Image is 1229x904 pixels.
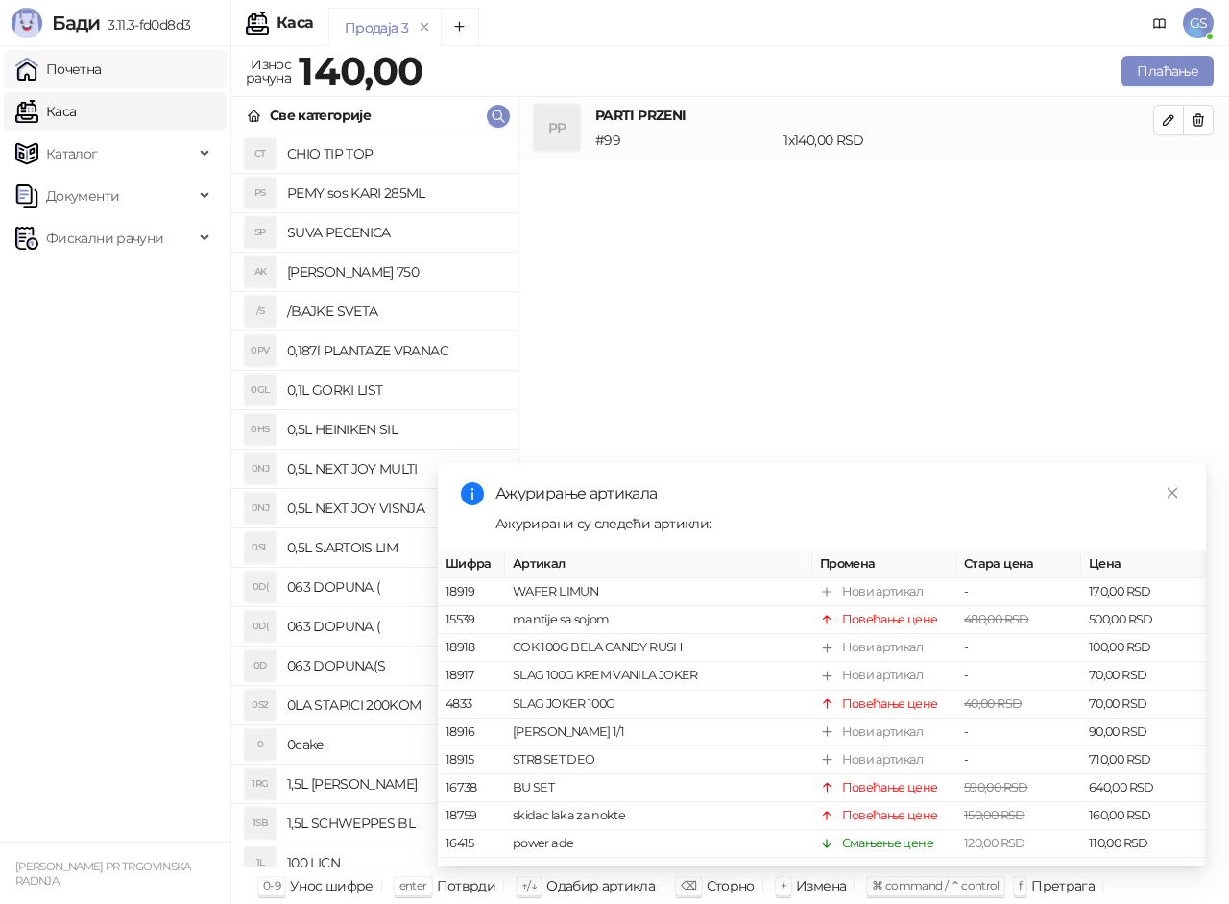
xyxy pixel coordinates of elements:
[245,217,276,248] div: SP
[438,746,505,774] td: 18915
[438,774,505,802] td: 16738
[287,375,502,405] h4: 0,1L GORKI LIST
[505,690,812,718] td: SLAG JOKER 100G
[245,729,276,760] div: 0
[1121,56,1214,86] button: Плаћање
[505,578,812,606] td: WAFER LIMUN
[842,666,923,685] div: Нови артикал
[438,802,505,830] td: 18759
[287,650,502,681] h4: 063 DOPUNA(S
[438,690,505,718] td: 4833
[245,453,276,484] div: 0NJ
[1081,802,1206,830] td: 160,00 RSD
[1081,719,1206,746] td: 90,00 RSD
[438,830,505,858] td: 16415
[245,650,276,681] div: 0D
[287,178,502,208] h4: PEMY sos KARI 285ML
[245,572,276,602] div: 0D(
[245,493,276,524] div: 0NJ
[842,638,923,657] div: Нови артикал
[287,611,502,642] h4: 063 DOPUNA (
[287,138,502,169] h4: CHIO TIP TOP
[245,847,276,878] div: 1L
[842,694,938,713] div: Повећање цене
[842,834,933,853] div: Смањење цене
[46,219,163,257] span: Фискални рачуни
[287,257,502,287] h4: [PERSON_NAME] 750
[964,836,1025,850] span: 120,00 RSD
[287,493,502,524] h4: 0,5L NEXT JOY VISNJA
[1081,662,1206,690] td: 70,00 RSD
[287,729,502,760] h4: 0cake
[287,335,502,366] h4: 0,187l PLANTAZE VRANAC
[842,610,938,629] div: Повећање цене
[956,719,1081,746] td: -
[956,858,1081,886] td: -
[1081,550,1206,578] th: Цена
[781,878,786,892] span: +
[956,550,1081,578] th: Стара цена
[46,177,119,215] span: Документи
[842,582,923,601] div: Нови артикал
[441,8,479,46] button: Add tab
[245,257,276,287] div: AK
[245,690,276,721] div: 0S2
[505,550,812,578] th: Артикал
[956,578,1081,606] td: -
[438,662,505,690] td: 18917
[287,217,502,248] h4: SUVA PECENICA
[505,719,812,746] td: [PERSON_NAME] 1/1
[505,606,812,634] td: mantije sa sojom
[534,105,580,151] div: PP
[277,15,313,31] div: Каса
[956,746,1081,774] td: -
[964,696,1022,710] span: 40,00 RSD
[681,878,696,892] span: ⌫
[242,52,295,90] div: Износ рачуна
[437,873,496,898] div: Потврди
[245,138,276,169] div: CT
[438,634,505,662] td: 18918
[245,808,276,839] div: 1SB
[1081,746,1206,774] td: 710,00 RSD
[287,532,502,563] h4: 0,5L S.ARTOIS LIM
[287,769,502,799] h4: 1,5L [PERSON_NAME]
[505,746,812,774] td: STR8 SET DEO
[812,550,956,578] th: Промена
[245,414,276,445] div: 0HS
[290,873,374,898] div: Унос шифре
[287,296,502,327] h4: /BAJKE SVETA
[505,774,812,802] td: BU SET
[231,134,518,867] div: grid
[438,578,505,606] td: 18919
[12,8,42,38] img: Logo
[1081,690,1206,718] td: 70,00 RSD
[1081,578,1206,606] td: 170,00 RSD
[842,806,938,825] div: Повећање цене
[1081,606,1206,634] td: 500,00 RSD
[842,778,938,797] div: Повећање цене
[52,12,100,35] span: Бади
[872,878,1000,892] span: ⌘ command / ⌃ control
[15,50,102,88] a: Почетна
[505,858,812,886] td: celofaN 10M
[707,873,755,898] div: Сторно
[495,513,1183,534] div: Ажурирани су следећи артикли:
[956,662,1081,690] td: -
[964,808,1025,822] span: 150,00 RSD
[287,453,502,484] h4: 0,5L NEXT JOY MULTI
[964,612,1029,626] span: 480,00 RSD
[399,878,427,892] span: enter
[1145,8,1175,38] a: Документација
[245,178,276,208] div: PS
[505,662,812,690] td: SLAG 100G KREM VANILA JOKER
[412,19,437,36] button: remove
[15,92,76,131] a: Каса
[505,634,812,662] td: COK 100G BELA CANDY RUSH
[46,134,98,173] span: Каталог
[546,873,655,898] div: Одабир артикла
[1081,858,1206,886] td: 70,00 RSD
[287,847,502,878] h4: 100 LICN
[595,105,1153,126] h4: PARTI PRZENI
[245,769,276,799] div: 1RG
